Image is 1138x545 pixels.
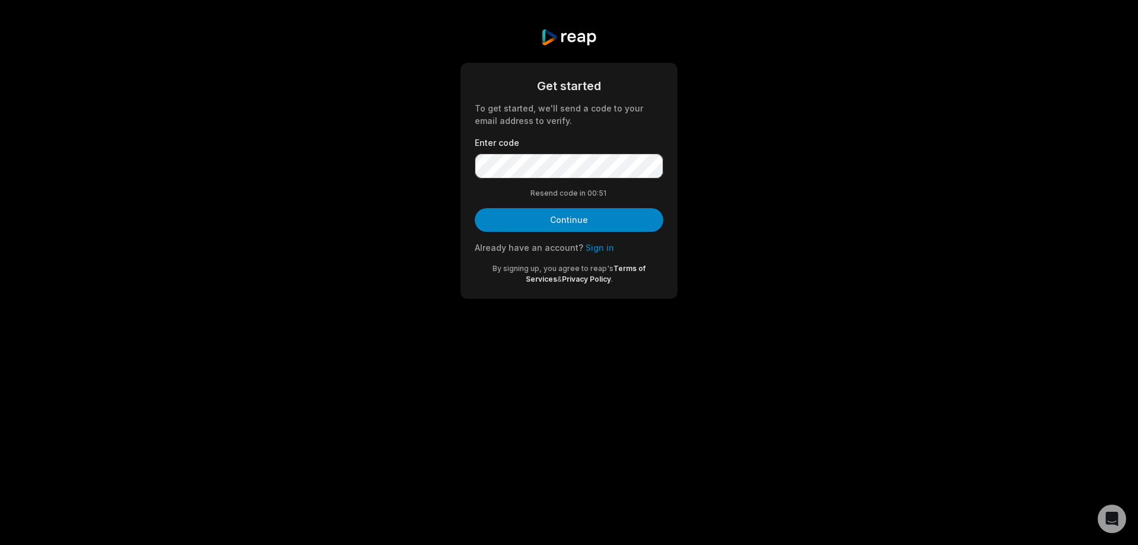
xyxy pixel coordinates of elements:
[611,275,613,283] span: .
[475,208,663,232] button: Continue
[475,136,663,149] label: Enter code
[541,28,597,46] img: reap
[599,188,608,199] span: 51
[586,243,614,253] a: Sign in
[475,243,583,253] span: Already have an account?
[562,275,611,283] a: Privacy Policy
[475,102,663,127] div: To get started, we'll send a code to your email address to verify.
[475,77,663,95] div: Get started
[493,264,613,273] span: By signing up, you agree to reap's
[557,275,562,283] span: &
[526,264,646,283] a: Terms of Services
[1098,505,1126,533] div: Open Intercom Messenger
[475,188,663,199] div: Resend code in 00:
